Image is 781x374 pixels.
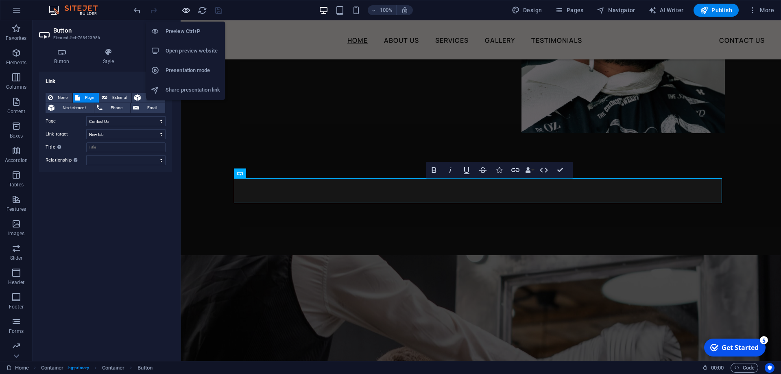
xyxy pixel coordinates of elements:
span: Page [83,93,96,103]
span: Element [143,93,163,103]
button: Email [131,103,165,113]
p: Tables [9,182,24,188]
div: Get Started [22,8,59,17]
span: Click to select. Double-click to edit [41,363,64,373]
span: Publish [700,6,732,14]
button: Code [731,363,758,373]
button: More [745,4,777,17]
div: Design (Ctrl+Alt+Y) [508,4,545,17]
label: Title [46,142,86,152]
span: Next element [57,103,92,113]
button: Italic (Ctrl+I) [443,162,458,178]
span: Click to select. Double-click to edit [137,363,153,373]
label: Link target [46,129,86,139]
span: External [110,93,129,103]
button: Element [132,93,165,103]
button: Publish [694,4,739,17]
button: Data Bindings [524,162,535,178]
button: Confirm (Ctrl+⏎) [552,162,568,178]
p: Content [7,108,25,115]
p: Columns [6,84,26,90]
button: Pages [552,4,587,17]
button: Usercentrics [765,363,774,373]
i: Reload page [198,6,207,15]
p: Forms [9,328,24,335]
button: Icons [491,162,507,178]
button: Next element [46,103,94,113]
button: Bold (Ctrl+B) [426,162,442,178]
button: 100% [368,5,397,15]
h4: Style [88,48,133,65]
p: Slider [10,255,23,261]
h4: Link [39,72,172,86]
h4: Link [132,48,172,65]
p: Header [8,279,24,286]
span: AI Writer [648,6,684,14]
p: Images [8,230,25,237]
div: Get Started 5 items remaining, 0% complete [4,3,66,21]
a: Click to cancel selection. Double-click to open Pages [7,363,29,373]
span: Code [734,363,755,373]
h6: Session time [702,363,724,373]
h6: Presentation mode [166,66,220,75]
img: Editor Logo [47,5,108,15]
p: Accordion [5,157,28,164]
p: Footer [9,304,24,310]
i: Undo: Change link (Ctrl+Z) [133,6,142,15]
span: Design [512,6,542,14]
span: . bg-primary [67,363,89,373]
label: Page [46,116,86,126]
label: Relationship [46,155,86,165]
input: Title [86,142,166,152]
button: Phone [94,103,131,113]
button: Underline (Ctrl+U) [459,162,474,178]
button: External [99,93,131,103]
p: Features [7,206,26,212]
div: 5 [60,1,68,9]
h6: Open preview website [166,46,220,56]
span: Pages [555,6,583,14]
span: More [748,6,774,14]
span: 00 00 [711,363,724,373]
h3: Element #ed-768423986 [53,34,156,42]
p: Elements [6,59,27,66]
p: Boxes [10,133,23,139]
button: None [46,93,72,103]
button: HTML [536,162,552,178]
span: Email [142,103,163,113]
button: Strikethrough [475,162,491,178]
h2: Button [53,27,172,34]
h4: Button [39,48,88,65]
h6: Share presentation link [166,85,220,95]
span: None [55,93,70,103]
nav: breadcrumb [41,363,153,373]
span: Navigator [597,6,635,14]
button: Link [508,162,523,178]
h6: 100% [380,5,393,15]
button: undo [132,5,142,15]
button: Design [508,4,545,17]
button: Page [73,93,99,103]
button: Navigator [593,4,639,17]
button: AI Writer [645,4,687,17]
span: Click to select. Double-click to edit [102,363,125,373]
span: Phone [105,103,128,113]
button: reload [197,5,207,15]
p: Favorites [6,35,26,42]
span: : [717,365,718,371]
i: On resize automatically adjust zoom level to fit chosen device. [401,7,408,14]
h6: Preview Ctrl+P [166,26,220,36]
